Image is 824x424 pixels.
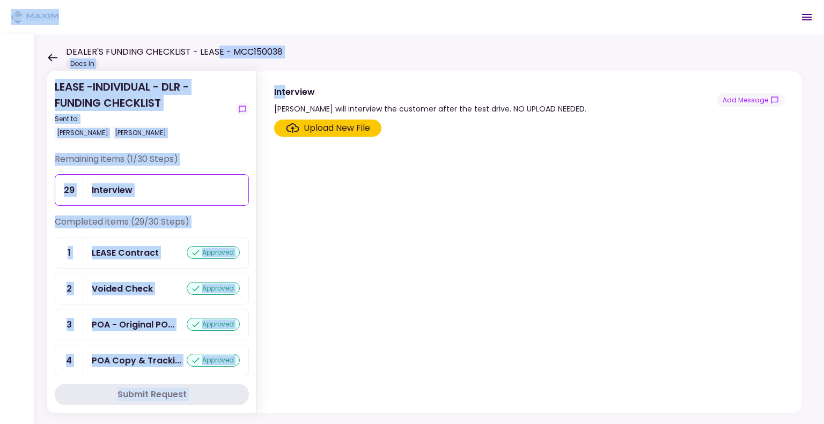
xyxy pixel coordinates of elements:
div: POA - Original POA (not CA or GA) [92,318,174,331]
div: 29 [55,175,83,205]
div: Upload New File [304,122,370,135]
div: [PERSON_NAME] will interview the customer after the test drive. NO UPLOAD NEEDED. [274,102,586,115]
div: [PERSON_NAME] [55,126,111,140]
div: Voided Check [92,282,153,295]
div: POA Copy & Tracking Receipt [92,354,181,367]
div: 3 [55,309,83,340]
div: Interview[PERSON_NAME] will interview the customer after the test drive. NO UPLOAD NEEDED.show-me... [256,71,803,413]
button: show-messages [236,103,249,116]
span: Click here to upload the required document [274,120,381,137]
a: 4POA Copy & Tracking Receiptapproved [55,345,249,376]
div: LEASE Contract [92,246,159,259]
div: approved [187,246,240,259]
div: LEASE -INDIVIDUAL - DLR - FUNDING CHECKLIST [55,79,232,140]
div: approved [187,318,240,331]
div: Submit Request [117,388,187,401]
button: Open menu [794,4,820,30]
div: [PERSON_NAME] [113,126,168,140]
a: 3POA - Original POA (not CA or GA)approved [55,309,249,340]
img: Partner icon [11,9,59,25]
div: approved [187,282,240,295]
h1: DEALER'S FUNDING CHECKLIST - LEASE - MCC150038 [66,46,283,58]
button: show-messages [717,93,785,107]
div: Remaining items (1/30 Steps) [55,153,249,174]
div: approved [187,354,240,367]
div: 2 [55,273,83,304]
a: 1LEASE Contractapproved [55,237,249,269]
div: Docs In [66,58,99,69]
a: 29Interview [55,174,249,206]
div: 4 [55,345,83,376]
a: 2Voided Checkapproved [55,273,249,304]
div: 1 [55,237,83,268]
div: Completed items (29/30 Steps) [55,215,249,237]
div: Sent to: [55,114,232,124]
div: Interview [274,85,586,99]
div: Interview [92,183,133,197]
button: Submit Request [55,384,249,405]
